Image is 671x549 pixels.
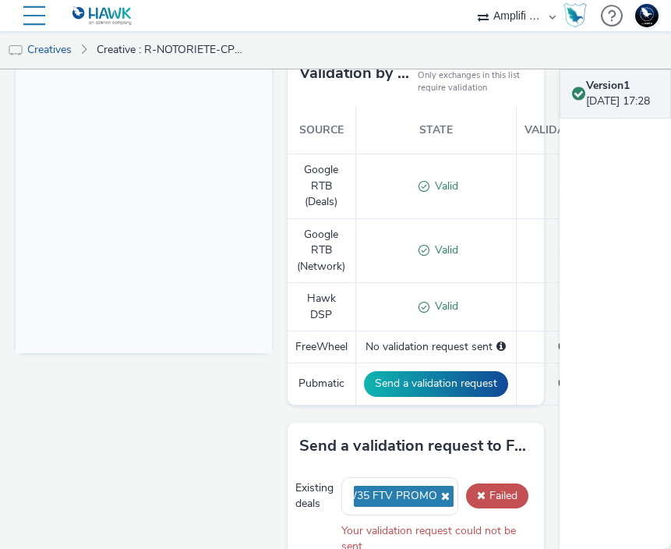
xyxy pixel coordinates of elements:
[72,6,132,26] img: undefined Logo
[635,4,659,27] img: Support Hawk
[558,376,564,391] span: 0
[288,107,356,154] th: Source
[516,107,606,154] th: Validations
[297,490,437,503] span: New deal W35 FTV PROMO
[586,78,630,93] strong: Version 1
[563,3,593,28] a: Hawk Academy
[558,179,564,193] span: 1
[429,179,458,193] span: Valid
[8,43,23,58] img: tv
[558,299,564,313] span: 1
[466,483,528,508] button: Failed
[496,339,506,355] div: Please select a deal below and click on Send to send a validation request to FreeWheel.
[558,243,564,257] span: 1
[89,31,256,69] a: Creative : R-NOTORIETE-CPM-FRANCETELEVISION--SOCIODEMO-2559yo-INSTREAM-1x1-TV-15s-P-INSTREAM-1x1-...
[558,339,564,354] span: 0
[364,371,508,396] button: Send a validation request
[288,283,356,331] td: Hawk DSP
[418,69,532,95] small: Only exchanges in this list require validation
[299,62,410,85] h3: Validation by exchange
[299,434,532,458] h3: Send a validation request to FreeWheel
[288,154,356,218] td: Google RTB (Deals)
[288,331,356,363] td: FreeWheel
[364,339,508,355] div: No validation request sent
[429,299,458,313] span: Valid
[563,3,587,28] img: Hawk Academy
[429,243,458,257] span: Valid
[586,78,659,110] div: [DATE] 17:28
[355,107,516,154] th: State
[288,218,356,282] td: Google RTB (Network)
[295,480,334,512] div: Existing deals
[288,363,356,405] td: Pubmatic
